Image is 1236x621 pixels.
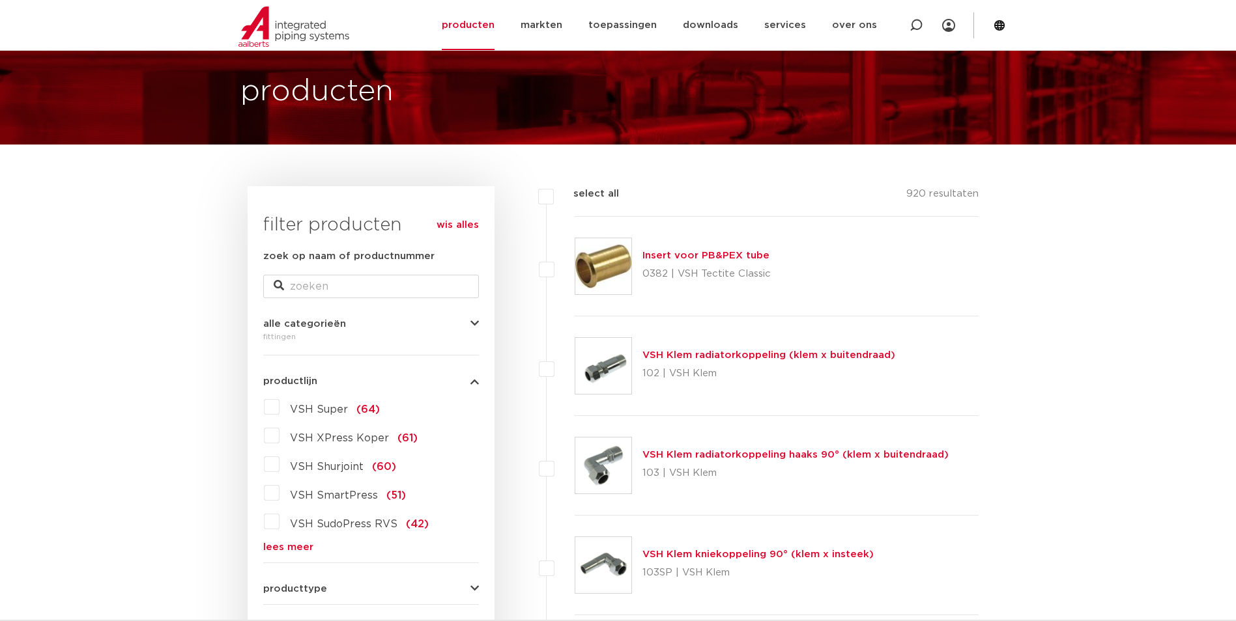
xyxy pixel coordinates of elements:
input: zoeken [263,275,479,298]
img: Thumbnail for Insert voor PB&PEX tube [575,238,631,294]
span: (51) [386,490,406,501]
span: (64) [356,404,380,415]
span: (61) [397,433,418,443]
label: select all [554,186,619,202]
img: Thumbnail for VSH Klem radiatorkoppeling (klem x buitendraad) [575,338,631,394]
div: fittingen [263,329,479,344]
span: VSH XPress Koper [290,433,389,443]
a: VSH Klem kniekoppeling 90° (klem x insteek) [642,549,874,559]
button: productlijn [263,376,479,386]
button: producttype [263,584,479,594]
a: lees meer [263,542,479,552]
span: alle categorieën [263,319,346,329]
img: Thumbnail for VSH Klem radiatorkoppeling haaks 90° (klem x buitendraad) [575,437,631,493]
span: VSH Shurjoint [290,462,364,472]
span: VSH SmartPress [290,490,378,501]
p: 920 resultaten [906,186,979,206]
span: (42) [406,519,429,529]
a: VSH Klem radiatorkoppeling haaks 90° (klem x buitendraad) [642,450,949,460]
span: VSH Super [290,404,348,415]
p: 102 | VSH Klem [642,363,895,384]
img: Thumbnail for VSH Klem kniekoppeling 90° (klem x insteek) [575,537,631,593]
a: VSH Klem radiatorkoppeling (klem x buitendraad) [642,350,895,360]
span: productlijn [263,376,317,386]
button: alle categorieën [263,319,479,329]
a: wis alles [437,217,479,233]
p: 103 | VSH Klem [642,463,949,484]
p: 0382 | VSH Tectite Classic [642,264,771,284]
span: VSH SudoPress RVS [290,519,397,529]
a: Insert voor PB&PEX tube [642,251,769,260]
h3: filter producten [263,212,479,238]
span: producttype [263,584,327,594]
label: zoek op naam of productnummer [263,249,435,264]
span: (60) [372,462,396,472]
h1: producten [240,71,394,113]
p: 103SP | VSH Klem [642,562,874,583]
